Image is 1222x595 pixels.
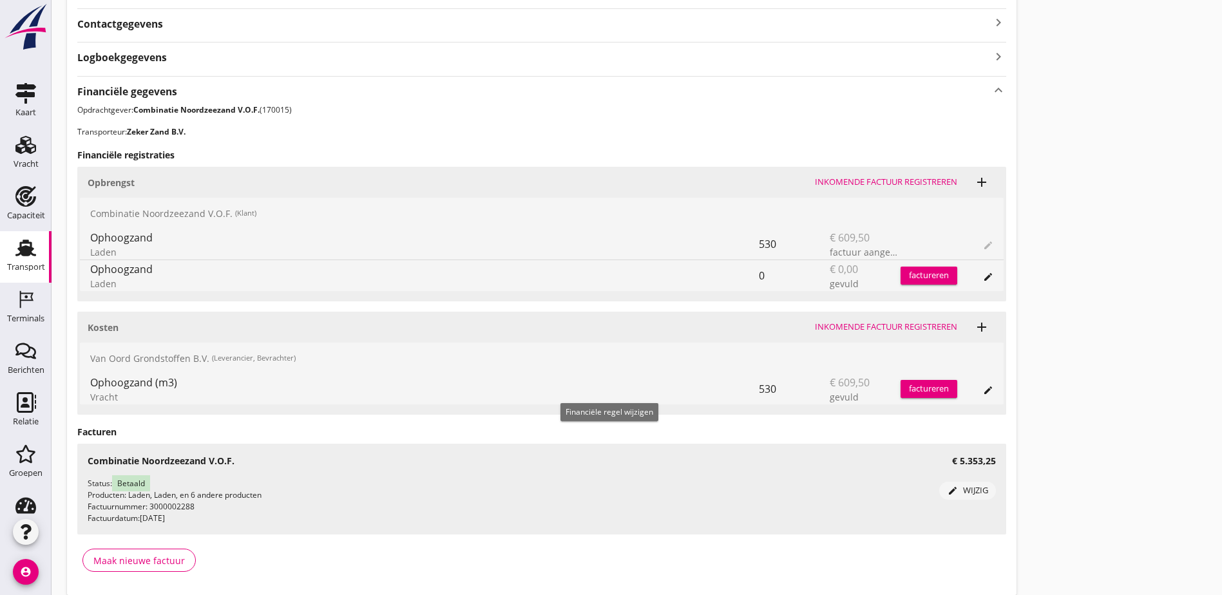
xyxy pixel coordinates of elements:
[235,208,256,219] small: (Klant)
[77,84,177,99] strong: Financiële gegevens
[88,176,135,189] strong: Opbrengst
[830,390,901,404] div: gevuld
[82,549,196,572] button: Maak nieuwe factuur
[90,245,759,259] div: Laden
[9,469,43,477] div: Groepen
[759,373,830,404] div: 530
[7,314,44,323] div: Terminals
[759,229,830,260] div: 530
[810,318,962,336] button: Inkomende factuur registreren
[983,272,993,282] i: edit
[80,198,1004,229] div: Combinatie Noordzeezand V.O.F.
[77,148,1006,162] h3: Financiële registraties
[90,261,759,277] div: Ophoogzand
[901,267,957,285] button: factureren
[15,108,36,117] div: Kaart
[974,175,989,190] i: add
[13,417,39,426] div: Relatie
[93,554,185,567] div: Maak nieuwe factuur
[991,82,1006,99] i: keyboard_arrow_up
[901,269,957,282] div: factureren
[88,478,939,524] div: Status: Producten: Laden, Laden, en 6 andere producten Factuurnummer: 3000002288 Factuurdatum:
[983,385,993,395] i: edit
[90,390,759,404] div: Vracht
[14,160,39,168] div: Vracht
[830,277,901,290] div: gevuld
[127,126,186,137] strong: Zeker Zand B.V.
[901,380,957,398] button: factureren
[77,126,1006,138] p: Transporteur:
[952,454,996,467] h3: € 5.353,25
[77,425,1006,439] h3: Facturen
[566,406,653,417] span: Financiële regel wijzigen
[939,482,996,500] button: wijzig
[901,382,957,395] div: factureren
[90,375,759,390] div: Ophoogzand (m3)
[7,211,45,220] div: Capaciteit
[7,263,45,271] div: Transport
[88,454,234,467] h3: Combinatie Noordzeezand V.O.F.
[13,559,39,585] i: account_circle
[815,321,957,334] div: Inkomende factuur registreren
[77,50,167,65] strong: Logboekgegevens
[991,14,1006,32] i: keyboard_arrow_right
[830,261,858,277] span: € 0,00
[815,176,957,189] div: Inkomende factuur registreren
[830,375,870,390] span: € 609,50
[830,245,901,259] div: factuur aangemaakt
[974,319,989,335] i: add
[948,486,958,496] i: edit
[810,173,962,191] button: Inkomende factuur registreren
[3,3,49,51] img: logo-small.a267ee39.svg
[112,475,150,491] span: Betaald
[90,277,759,290] div: Laden
[133,104,260,115] strong: Combinatie Noordzeezand V.O.F.
[830,230,870,245] span: € 609,50
[8,366,44,374] div: Berichten
[212,353,296,364] small: (Leverancier, Bevrachter)
[80,343,1004,373] div: Van Oord Grondstoffen B.V.
[77,17,163,32] strong: Contactgegevens
[77,104,1006,116] p: Opdrachtgever: (170015)
[944,484,991,497] div: wijzig
[140,513,165,524] span: [DATE]
[90,230,759,245] div: Ophoogzand
[759,260,830,291] div: 0
[88,321,119,334] strong: Kosten
[991,48,1006,65] i: keyboard_arrow_right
